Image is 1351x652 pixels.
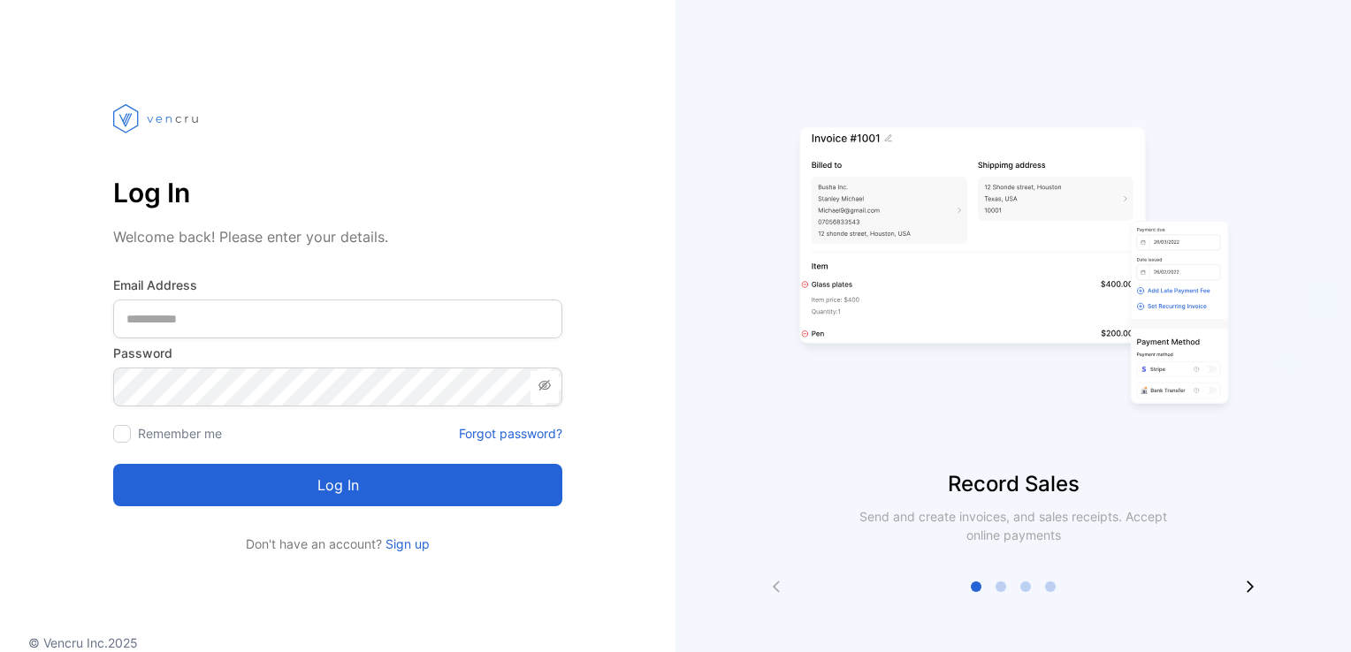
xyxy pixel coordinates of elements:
[675,468,1351,500] p: Record Sales
[138,426,222,441] label: Remember me
[843,507,1183,544] p: Send and create invoices, and sales receipts. Accept online payments
[113,171,562,214] p: Log In
[113,71,202,166] img: vencru logo
[792,71,1234,468] img: slider image
[113,276,562,294] label: Email Address
[113,464,562,506] button: Log in
[382,536,430,551] a: Sign up
[113,534,562,553] p: Don't have an account?
[459,424,562,443] a: Forgot password?
[113,344,562,362] label: Password
[113,226,562,247] p: Welcome back! Please enter your details.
